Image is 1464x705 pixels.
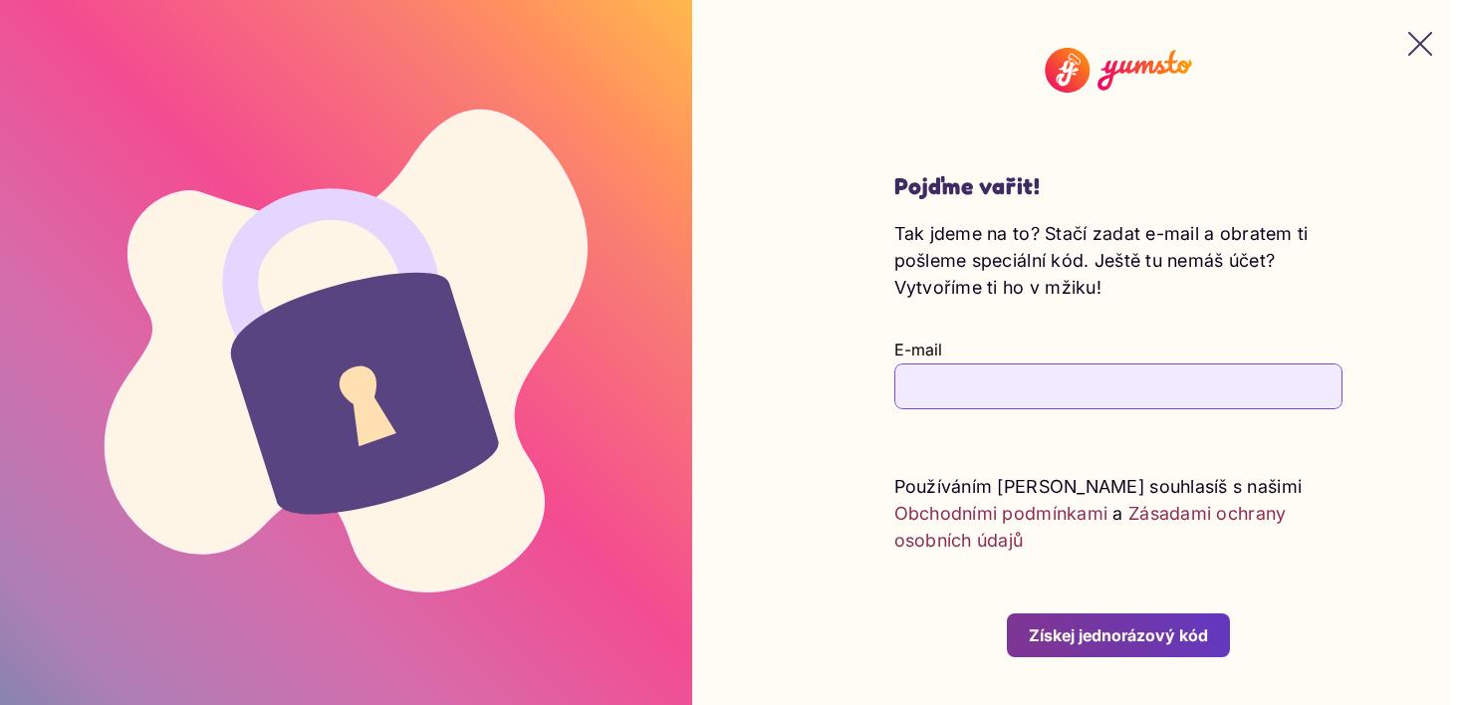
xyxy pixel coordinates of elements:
p: Používáním [PERSON_NAME] souhlasíš s našimi a [894,473,1342,554]
label: E-mail [894,340,942,359]
div: Získej jednorázový kód [1029,624,1208,646]
a: Obchodními podmínkami [894,503,1108,524]
button: Získej jednorázový kód [1007,613,1230,657]
h2: Pojďme vařit! [894,172,1342,201]
img: Yumsto logo [894,48,1342,93]
p: Tak jdeme na to? Stačí zadat e-mail a obratem ti pošleme speciální kód. Ještě tu nemáš účet? Vytv... [894,220,1342,301]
